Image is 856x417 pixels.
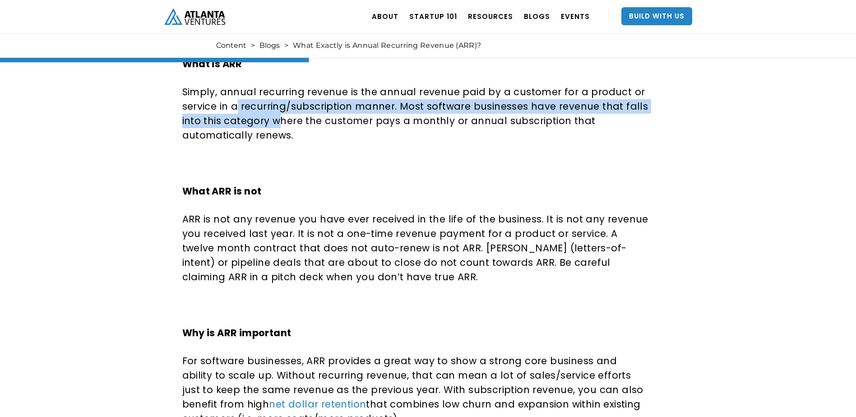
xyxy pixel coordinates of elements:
a: Startup 101 [409,4,457,29]
strong: Why is ARR important [182,326,292,339]
a: ABOUT [372,4,398,29]
div: What Exactly is Annual Recurring Revenue (ARR)? [293,41,481,50]
strong: What ARR is not [182,185,262,198]
p: Simply, annual recurring revenue is the annual revenue paid by a customer for a product or servic... [182,85,649,143]
strong: What is ARR [182,57,242,70]
a: RESOURCES [468,4,513,29]
a: Content [216,41,246,50]
a: Blogs [259,41,280,50]
a: Build With Us [621,7,692,25]
a: net dollar retention [269,398,366,411]
div: > [284,41,288,50]
p: ‍ [182,156,649,171]
div: > [251,41,255,50]
a: BLOGS [524,4,550,29]
a: EVENTS [561,4,590,29]
p: ‍ [182,298,649,312]
p: ARR is not any revenue you have ever received in the life of the business. It is not any revenue ... [182,212,649,284]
